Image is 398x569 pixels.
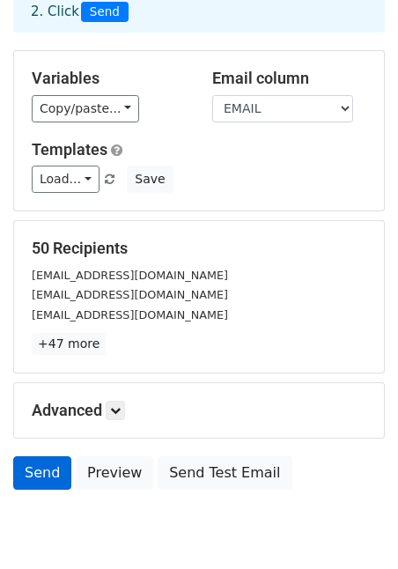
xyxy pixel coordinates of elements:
small: [EMAIL_ADDRESS][DOMAIN_NAME] [32,269,228,282]
a: Load... [32,166,99,193]
button: Save [127,166,173,193]
a: Copy/paste... [32,95,139,122]
h5: Email column [212,69,366,88]
a: Preview [76,456,153,490]
small: [EMAIL_ADDRESS][DOMAIN_NAME] [32,288,228,301]
h5: Variables [32,69,186,88]
iframe: Chat Widget [310,484,398,569]
a: Templates [32,140,107,159]
h5: Advanced [32,401,366,420]
small: [EMAIL_ADDRESS][DOMAIN_NAME] [32,308,228,321]
a: Send [13,456,71,490]
h5: 50 Recipients [32,239,366,258]
a: Send Test Email [158,456,291,490]
span: Send [81,2,129,23]
a: +47 more [32,333,106,355]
